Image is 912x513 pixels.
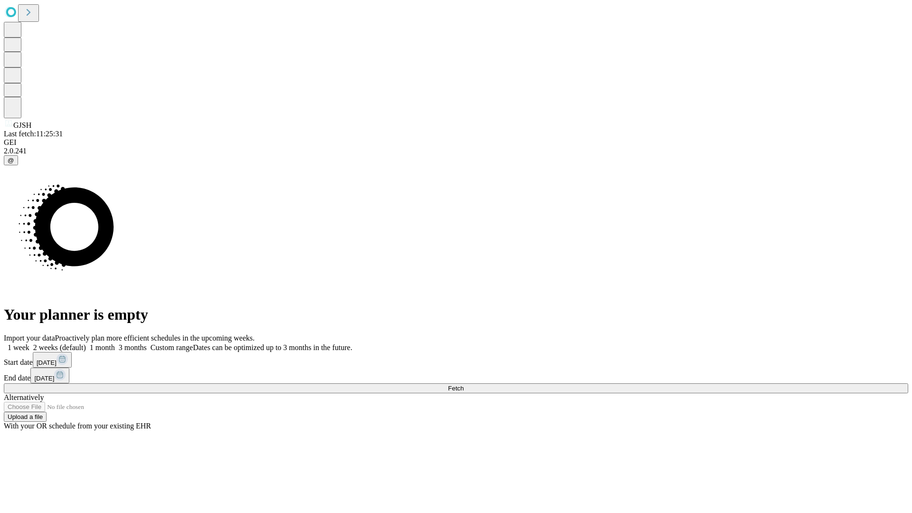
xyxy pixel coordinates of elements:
[13,121,31,129] span: GJSH
[37,359,57,366] span: [DATE]
[4,393,44,401] span: Alternatively
[4,334,55,342] span: Import your data
[33,343,86,351] span: 2 weeks (default)
[8,157,14,164] span: @
[55,334,255,342] span: Proactively plan more efficient schedules in the upcoming weeks.
[4,155,18,165] button: @
[151,343,193,351] span: Custom range
[33,352,72,368] button: [DATE]
[193,343,352,351] span: Dates can be optimized up to 3 months in the future.
[4,368,908,383] div: End date
[119,343,147,351] span: 3 months
[4,383,908,393] button: Fetch
[90,343,115,351] span: 1 month
[4,412,47,422] button: Upload a file
[448,385,464,392] span: Fetch
[4,422,151,430] span: With your OR schedule from your existing EHR
[4,130,63,138] span: Last fetch: 11:25:31
[4,352,908,368] div: Start date
[30,368,69,383] button: [DATE]
[34,375,54,382] span: [DATE]
[4,147,908,155] div: 2.0.241
[4,306,908,323] h1: Your planner is empty
[4,138,908,147] div: GEI
[8,343,29,351] span: 1 week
